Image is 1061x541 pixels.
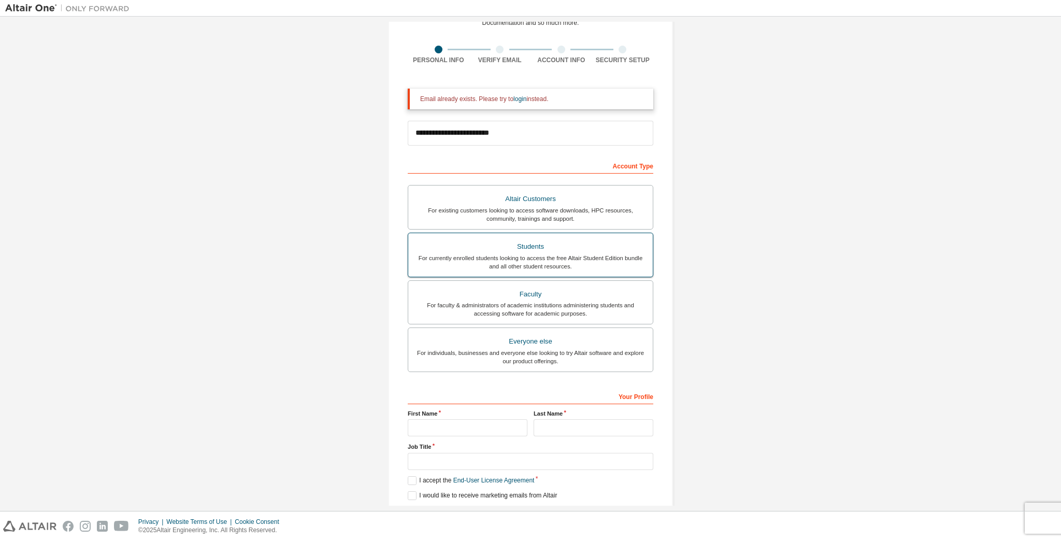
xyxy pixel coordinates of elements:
div: Website Terms of Use [166,518,235,526]
img: linkedin.svg [97,521,108,532]
img: Altair One [5,3,135,13]
label: Last Name [534,409,653,418]
p: © 2025 Altair Engineering, Inc. All Rights Reserved. [138,526,285,535]
div: Your Profile [408,388,653,404]
img: instagram.svg [80,521,91,532]
div: Email already exists. Please try to instead. [420,95,645,103]
div: Security Setup [592,56,654,64]
div: Cookie Consent [235,518,285,526]
div: For individuals, businesses and everyone else looking to try Altair software and explore our prod... [414,349,647,365]
img: facebook.svg [63,521,74,532]
img: youtube.svg [114,521,129,532]
div: Faculty [414,287,647,302]
div: Account Type [408,157,653,174]
div: Account Info [530,56,592,64]
img: altair_logo.svg [3,521,56,532]
div: Everyone else [414,334,647,349]
div: Personal Info [408,56,469,64]
div: For existing customers looking to access software downloads, HPC resources, community, trainings ... [414,206,647,223]
label: First Name [408,409,527,418]
div: Students [414,239,647,254]
div: For currently enrolled students looking to access the free Altair Student Edition bundle and all ... [414,254,647,270]
div: Privacy [138,518,166,526]
label: I accept the [408,476,534,485]
div: Verify Email [469,56,531,64]
div: For faculty & administrators of academic institutions administering students and accessing softwa... [414,301,647,318]
label: Job Title [408,443,653,451]
label: I would like to receive marketing emails from Altair [408,491,557,500]
div: Altair Customers [414,192,647,206]
a: End-User License Agreement [453,477,535,484]
a: login [513,95,526,103]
